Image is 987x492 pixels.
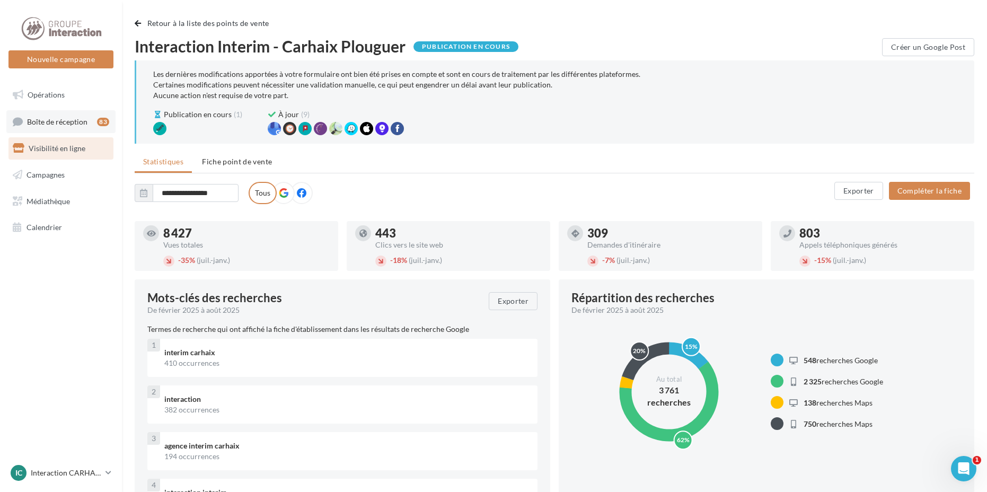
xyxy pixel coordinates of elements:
div: 8 427 [163,227,330,239]
div: Clics vers le site web [375,241,542,249]
div: agence interim carhaix [164,441,529,451]
a: Médiathèque [6,190,116,213]
span: recherches Google [804,356,878,365]
div: interaction [164,394,529,405]
span: Boîte de réception [27,117,87,126]
div: interim carhaix [164,347,529,358]
span: recherches Maps [804,419,873,428]
label: Tous [249,182,277,204]
div: 382 occurrences [164,405,529,415]
span: Calendrier [27,223,62,232]
span: Mots-clés des recherches [147,292,282,304]
div: Appels téléphoniques générés [799,241,966,249]
span: 18% [390,256,407,265]
span: Médiathèque [27,196,70,205]
span: Opérations [28,90,65,99]
span: - [178,256,181,265]
div: De février 2025 à août 2025 [571,305,953,315]
div: Vues totales [163,241,330,249]
span: 548 [804,356,816,365]
button: Exporter [834,182,883,200]
div: 410 occurrences [164,358,529,368]
span: (1) [234,109,242,120]
iframe: Intercom live chat [951,456,976,481]
span: Interaction Interim - Carhaix Plouguer [135,38,406,54]
div: 83 [97,118,109,126]
a: IC Interaction CARHAIX [8,463,113,483]
span: (9) [301,109,310,120]
div: 309 [587,227,754,239]
span: - [602,256,605,265]
span: Retour à la liste des points de vente [147,19,269,28]
div: 4 [147,479,160,491]
span: recherches Maps [804,398,873,407]
div: Publication en cours [413,41,518,52]
button: Compléter la fiche [889,182,970,200]
span: 15% [814,256,831,265]
span: 35% [178,256,195,265]
span: 2 325 [804,377,822,386]
span: (juil.-janv.) [616,256,650,265]
p: Termes de recherche qui ont affiché la fiche d'établissement dans les résultats de recherche Google [147,324,537,335]
a: Calendrier [6,216,116,239]
span: Publication en cours [164,109,232,120]
span: 7% [602,256,615,265]
span: 138 [804,398,816,407]
div: 1 [147,339,160,352]
button: Nouvelle campagne [8,50,113,68]
span: Visibilité en ligne [29,144,85,153]
div: 194 occurrences [164,451,529,462]
div: 443 [375,227,542,239]
div: Répartition des recherches [571,292,715,304]
a: Opérations [6,84,116,106]
span: (juil.-janv.) [833,256,866,265]
span: Campagnes [27,170,65,179]
span: 1 [973,456,981,464]
a: Campagnes [6,164,116,186]
div: 2 [147,385,160,398]
span: (juil.-janv.) [409,256,442,265]
span: - [390,256,393,265]
a: Boîte de réception83 [6,110,116,133]
button: Retour à la liste des points de vente [135,17,274,30]
div: Demandes d'itinéraire [587,241,754,249]
div: Les dernières modifications apportées à votre formulaire ont bien été prises en compte et sont en... [153,69,957,101]
span: À jour [278,109,299,120]
div: 803 [799,227,966,239]
span: - [814,256,817,265]
span: IC [15,468,22,478]
a: Visibilité en ligne [6,137,116,160]
p: Interaction CARHAIX [31,468,101,478]
span: Fiche point de vente [202,157,272,166]
div: De février 2025 à août 2025 [147,305,480,315]
a: Compléter la fiche [885,186,974,195]
button: Créer un Google Post [882,38,974,56]
div: 3 [147,432,160,445]
span: recherches Google [804,377,883,386]
span: (juil.-janv.) [197,256,230,265]
span: 750 [804,419,816,428]
button: Exporter [489,292,537,310]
